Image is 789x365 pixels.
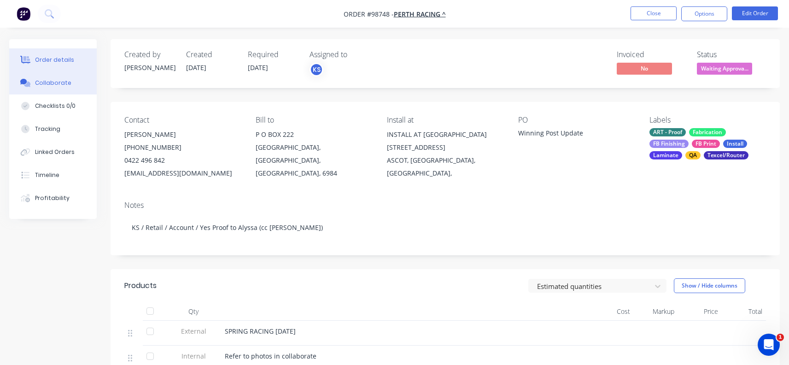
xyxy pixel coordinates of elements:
[256,116,372,124] div: Bill to
[35,79,71,87] div: Collaborate
[649,140,689,148] div: FB Finishing
[9,118,97,141] button: Tracking
[9,48,97,71] button: Order details
[124,63,175,72] div: [PERSON_NAME]
[617,50,686,59] div: Invoiced
[256,128,372,141] div: P O BOX 222
[248,63,268,72] span: [DATE]
[124,141,241,154] div: [PHONE_NUMBER]
[124,154,241,167] div: 0422 496 842
[394,10,446,18] a: Perth Racing ^
[124,116,241,124] div: Contact
[310,63,323,77] button: KS
[9,71,97,94] button: Collaborate
[678,302,722,321] div: Price
[35,102,76,110] div: Checklists 0/0
[35,194,70,202] div: Profitability
[9,141,97,164] button: Linked Orders
[732,6,778,20] button: Edit Order
[649,116,766,124] div: Labels
[9,164,97,187] button: Timeline
[35,171,59,179] div: Timeline
[9,187,97,210] button: Profitability
[344,10,394,18] span: Order #98748 -
[697,63,752,74] span: Waiting Approva...
[124,128,241,141] div: [PERSON_NAME]
[617,63,672,74] span: No
[518,128,633,141] div: Winning Post Update
[186,63,206,72] span: [DATE]
[35,148,75,156] div: Linked Orders
[518,116,635,124] div: PO
[777,334,784,341] span: 1
[685,151,701,159] div: QA
[169,351,217,361] span: Internal
[124,201,766,210] div: Notes
[310,50,402,59] div: Assigned to
[590,302,634,321] div: Cost
[387,154,503,180] div: ASCOT, [GEOGRAPHIC_DATA], [GEOGRAPHIC_DATA],
[248,50,298,59] div: Required
[124,280,157,291] div: Products
[124,167,241,180] div: [EMAIL_ADDRESS][DOMAIN_NAME]
[124,50,175,59] div: Created by
[722,302,766,321] div: Total
[166,302,221,321] div: Qty
[225,352,316,360] span: Refer to photos in collaborate
[169,326,217,336] span: External
[124,128,241,180] div: [PERSON_NAME][PHONE_NUMBER]0422 496 842[EMAIL_ADDRESS][DOMAIN_NAME]
[225,327,296,336] span: SPRING RACING [DATE]
[35,56,74,64] div: Order details
[634,302,678,321] div: Markup
[758,334,780,356] iframe: Intercom live chat
[17,7,30,21] img: Factory
[697,50,766,59] div: Status
[124,213,766,241] div: KS / Retail / Account / Yes Proof to Alyssa (cc [PERSON_NAME])
[704,151,748,159] div: Texcel/Router
[387,128,503,154] div: INSTALL AT [GEOGRAPHIC_DATA][STREET_ADDRESS]
[649,128,686,136] div: ART - Proof
[186,50,237,59] div: Created
[35,125,60,133] div: Tracking
[387,116,503,124] div: Install at
[689,128,726,136] div: Fabrication
[697,63,752,77] button: Waiting Approva...
[256,128,372,180] div: P O BOX 222[GEOGRAPHIC_DATA], [GEOGRAPHIC_DATA], [GEOGRAPHIC_DATA], 6984
[723,140,747,148] div: Install
[9,94,97,118] button: Checklists 0/0
[692,140,720,148] div: FB Print
[674,278,745,293] button: Show / Hide columns
[256,141,372,180] div: [GEOGRAPHIC_DATA], [GEOGRAPHIC_DATA], [GEOGRAPHIC_DATA], 6984
[681,6,727,21] button: Options
[631,6,677,20] button: Close
[649,151,682,159] div: Laminate
[387,128,503,180] div: INSTALL AT [GEOGRAPHIC_DATA][STREET_ADDRESS]ASCOT, [GEOGRAPHIC_DATA], [GEOGRAPHIC_DATA],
